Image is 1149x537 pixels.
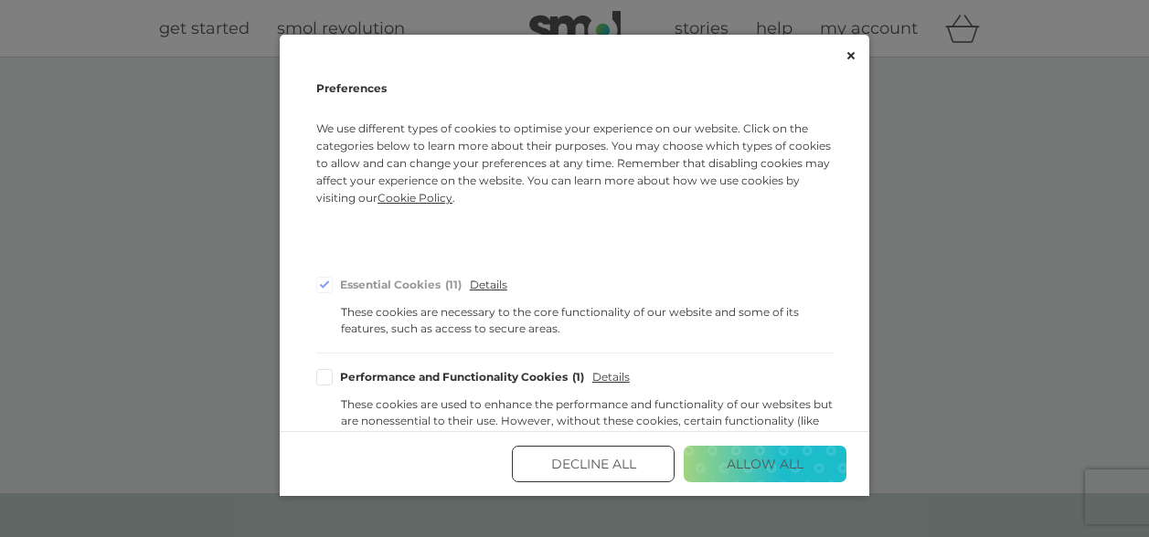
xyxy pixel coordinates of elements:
[378,191,452,205] span: Cookie Policy
[340,372,584,383] div: Performance and Functionality Cookies
[470,279,507,290] span: Details
[684,446,846,482] button: Allow All
[512,446,675,482] button: Decline All
[316,77,833,100] h2: Preferences
[846,48,856,63] button: Close
[316,120,833,234] p: We use different types of cookies to optimise your experience on our website. Click on the catego...
[280,35,869,496] div: Cookie Consent Preferences
[445,279,462,290] div: 11
[341,396,833,446] div: These cookies are used to enhance the performance and functionality of our websites but are nones...
[592,372,630,383] span: Details
[341,304,833,337] div: These cookies are necessary to the core functionality of our website and some of its features, su...
[572,372,584,383] div: 1
[340,279,462,290] div: Essential Cookies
